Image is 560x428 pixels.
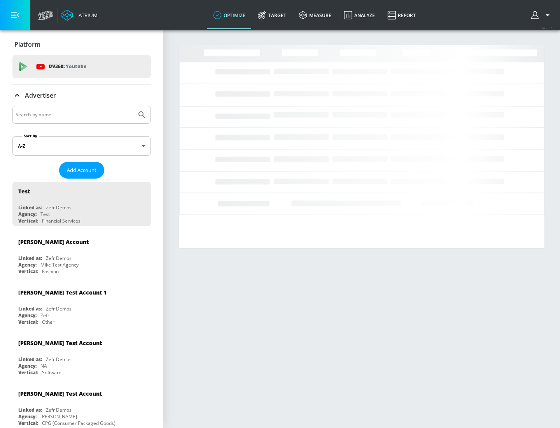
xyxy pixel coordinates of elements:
span: v 4.25.2 [541,26,552,30]
button: Add Account [59,162,104,179]
div: Software [42,369,61,376]
div: Zefr Demos [46,407,72,413]
div: Agency: [18,413,37,420]
div: Agency: [18,211,37,218]
div: Vertical: [18,218,38,224]
div: [PERSON_NAME] Test AccountLinked as:Zefr DemosAgency:NAVertical:Software [12,333,151,378]
div: [PERSON_NAME] AccountLinked as:Zefr DemosAgency:Mike Test AgencyVertical:Fashion [12,232,151,277]
div: [PERSON_NAME] Account [18,238,89,246]
div: Fashion [42,268,59,275]
div: Atrium [75,12,98,19]
div: Platform [12,33,151,55]
div: Financial Services [42,218,80,224]
div: NA [40,363,47,369]
a: measure [292,1,338,29]
input: Search by name [16,110,133,120]
div: Agency: [18,363,37,369]
div: Zefr Demos [46,356,72,363]
div: Linked as: [18,204,42,211]
div: Linked as: [18,305,42,312]
p: Youtube [66,62,86,70]
p: DV360: [49,62,86,71]
div: Linked as: [18,255,42,261]
div: CPG (Consumer Packaged Goods) [42,420,115,426]
div: [PERSON_NAME] Test Account 1Linked as:Zefr DemosAgency:ZefrVertical:Other [12,283,151,327]
span: Add Account [67,166,96,175]
div: Advertiser [12,84,151,106]
label: Sort By [22,133,39,139]
p: Platform [14,40,40,49]
div: Other [42,319,54,325]
div: Agency: [18,312,37,319]
div: TestLinked as:Zefr DemosAgency:TestVertical:Financial Services [12,182,151,226]
div: Mike Test Agency [40,261,79,268]
div: [PERSON_NAME] Test Account [18,390,102,397]
div: Vertical: [18,420,38,426]
div: Test [18,188,30,195]
p: Advertiser [25,91,56,100]
a: optimize [207,1,252,29]
div: Zefr [40,312,49,319]
div: Vertical: [18,369,38,376]
div: Vertical: [18,319,38,325]
div: Zefr Demos [46,255,72,261]
div: Linked as: [18,356,42,363]
div: [PERSON_NAME] [40,413,77,420]
div: [PERSON_NAME] Test Account [18,339,102,347]
div: [PERSON_NAME] Test Account 1 [18,289,107,296]
a: Target [252,1,292,29]
div: DV360: Youtube [12,55,151,78]
div: A-Z [12,136,151,156]
div: Zefr Demos [46,305,72,312]
a: Atrium [61,9,98,21]
div: Vertical: [18,268,38,275]
a: Report [381,1,422,29]
div: Zefr Demos [46,204,72,211]
div: Agency: [18,261,37,268]
a: Analyze [338,1,381,29]
div: Linked as: [18,407,42,413]
div: Test [40,211,50,218]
